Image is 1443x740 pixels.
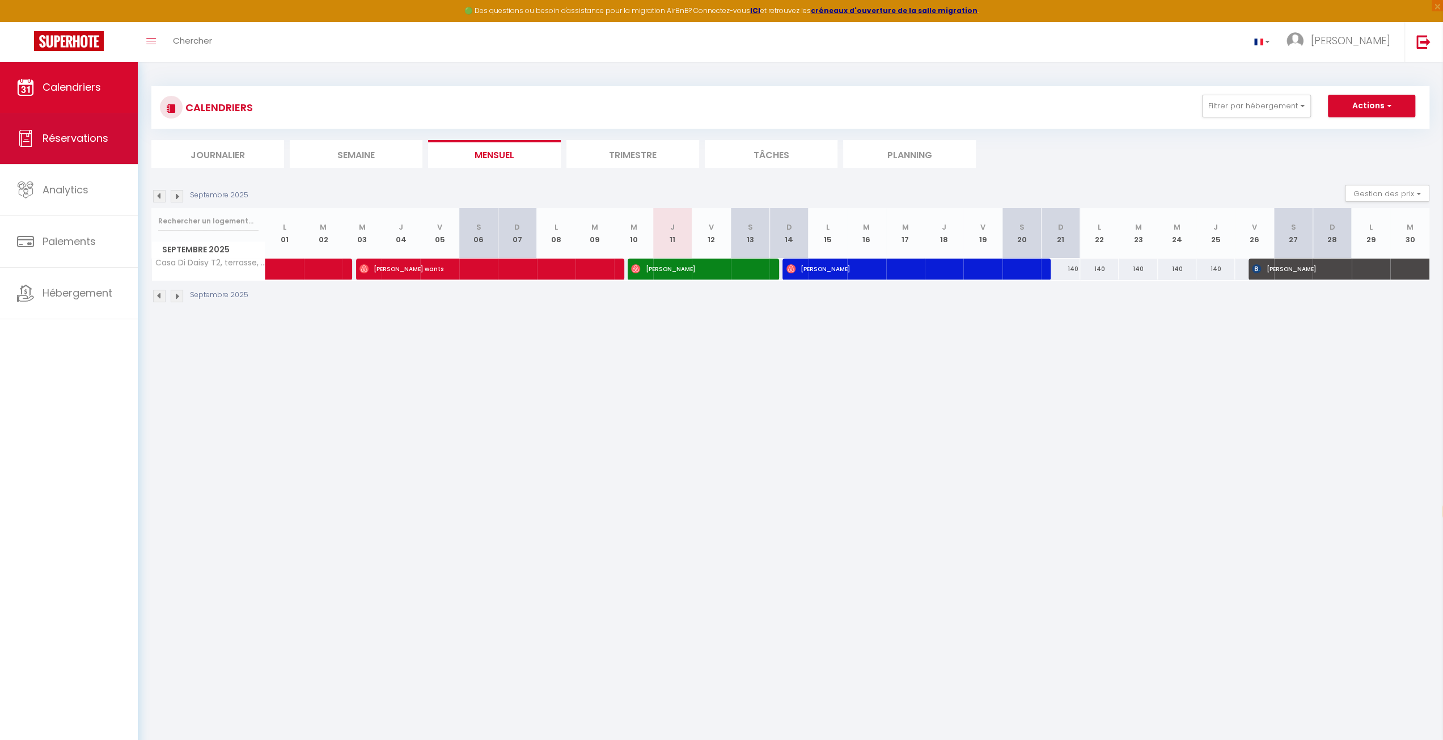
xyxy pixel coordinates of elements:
[1019,222,1025,232] abbr: S
[1135,222,1141,232] abbr: M
[382,208,420,259] th: 04
[1287,32,1304,49] img: ...
[692,208,730,259] th: 12
[902,222,909,232] abbr: M
[265,208,304,259] th: 01
[399,222,403,232] abbr: J
[437,222,442,232] abbr: V
[670,222,675,232] abbr: J
[1158,259,1196,280] div: 140
[158,211,259,231] input: Rechercher un logement...
[630,222,637,232] abbr: M
[1002,208,1041,259] th: 20
[359,222,366,232] abbr: M
[34,31,104,51] img: Super Booking
[498,208,536,259] th: 07
[1313,208,1351,259] th: 28
[1274,208,1313,259] th: 27
[863,222,870,232] abbr: M
[1345,185,1429,202] button: Gestion des prix
[1213,222,1218,232] abbr: J
[428,140,561,168] li: Mensuel
[750,6,760,15] a: ICI
[1098,222,1101,232] abbr: L
[1196,259,1235,280] div: 140
[342,208,381,259] th: 03
[151,140,284,168] li: Journalier
[1278,22,1404,62] a: ... [PERSON_NAME]
[1158,208,1196,259] th: 24
[555,222,558,232] abbr: L
[963,208,1002,259] th: 19
[980,222,985,232] abbr: V
[290,140,422,168] li: Semaine
[164,22,221,62] a: Chercher
[1080,259,1119,280] div: 140
[190,190,248,201] p: Septembre 2025
[359,258,604,280] span: [PERSON_NAME] wants
[459,208,498,259] th: 06
[847,208,886,259] th: 16
[809,208,847,259] th: 15
[283,222,286,232] abbr: L
[566,140,699,168] li: Trimestre
[1196,208,1235,259] th: 25
[537,208,575,259] th: 08
[1080,208,1119,259] th: 22
[653,208,692,259] th: 11
[843,140,976,168] li: Planning
[43,286,112,300] span: Hébergement
[705,140,837,168] li: Tâches
[1119,259,1157,280] div: 140
[747,222,752,232] abbr: S
[731,208,769,259] th: 13
[43,183,88,197] span: Analytics
[575,208,614,259] th: 09
[1252,222,1257,232] abbr: V
[826,222,830,232] abbr: L
[1352,208,1390,259] th: 29
[1057,222,1063,232] abbr: D
[1202,95,1311,117] button: Filtrer par hébergement
[304,208,342,259] th: 02
[709,222,714,232] abbr: V
[1407,222,1414,232] abbr: M
[1119,208,1157,259] th: 23
[614,208,653,259] th: 10
[1328,95,1415,117] button: Actions
[1416,35,1431,49] img: logout
[43,234,96,248] span: Paiements
[9,5,43,39] button: Ouvrir le widget de chat LiveChat
[925,208,963,259] th: 18
[591,222,598,232] abbr: M
[786,222,792,232] abbr: D
[173,35,212,46] span: Chercher
[631,258,760,280] span: [PERSON_NAME]
[1291,222,1296,232] abbr: S
[476,222,481,232] abbr: S
[786,258,1031,280] span: [PERSON_NAME]
[43,131,108,145] span: Réservations
[1390,208,1429,259] th: 30
[1174,222,1180,232] abbr: M
[1369,222,1373,232] abbr: L
[152,242,265,258] span: Septembre 2025
[886,208,925,259] th: 17
[154,259,267,267] span: Casa Di Daisy T2, terrasse, direct à la mer, vue mer
[420,208,459,259] th: 05
[1041,208,1080,259] th: 21
[514,222,520,232] abbr: D
[1330,222,1335,232] abbr: D
[320,222,327,232] abbr: M
[183,95,253,120] h3: CALENDRIERS
[942,222,946,232] abbr: J
[1311,33,1390,48] span: [PERSON_NAME]
[1041,259,1080,280] div: 140
[811,6,977,15] a: créneaux d'ouverture de la salle migration
[1235,208,1273,259] th: 26
[190,290,248,301] p: Septembre 2025
[769,208,808,259] th: 14
[43,80,101,94] span: Calendriers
